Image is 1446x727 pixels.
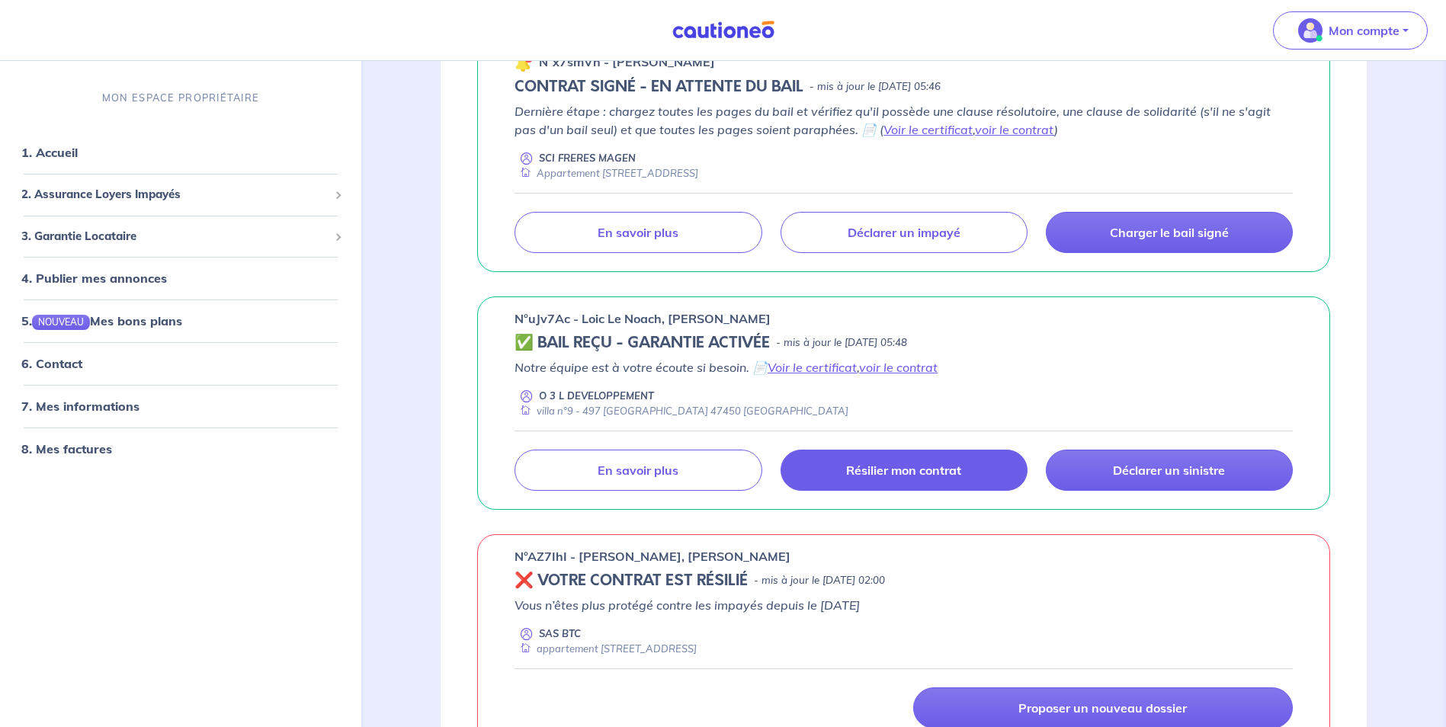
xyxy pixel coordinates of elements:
[21,314,182,329] a: 5.NOUVEAUMes bons plans
[1329,21,1400,40] p: Mon compte
[883,122,973,137] a: Voir le certificat
[848,225,960,240] p: Déclarer un impayé
[781,450,1028,491] a: Résilier mon contrat
[515,78,803,96] h5: CONTRAT SIGNÉ - EN ATTENTE DU BAIL
[6,434,355,465] div: 8. Mes factures
[102,91,259,105] p: MON ESPACE PROPRIÉTAIRE
[21,442,112,457] a: 8. Mes factures
[598,225,678,240] p: En savoir plus
[539,151,636,165] p: SCI FRERES MAGEN
[776,335,907,351] p: - mis à jour le [DATE] 05:48
[21,399,139,415] a: 7. Mes informations
[21,357,82,372] a: 6. Contact
[598,463,678,478] p: En savoir plus
[515,642,697,656] div: appartement [STREET_ADDRESS]
[515,102,1293,139] p: Dernière étape : chargez toutes les pages du bail et vérifiez qu'il possède une clause résolutoir...
[515,572,1293,590] div: state: REVOKED, Context: NEW,MAYBE-CERTIFICATE,RELATIONSHIP,LESSOR-DOCUMENTS
[515,212,761,253] a: En savoir plus
[1046,450,1293,491] a: Déclarer un sinistre
[846,463,961,478] p: Résilier mon contrat
[539,389,654,403] p: O 3 L DEVELOPPEMENT
[1298,18,1323,43] img: illu_account_valid_menu.svg
[1018,700,1187,716] p: Proposer un nouveau dossier
[539,53,715,71] p: n°x7smVh - [PERSON_NAME]
[21,271,167,287] a: 4. Publier mes annonces
[21,228,329,245] span: 3. Garantie Locataire
[515,358,1293,376] p: Notre équipe est à votre écoute si besoin. 📄 ,
[21,187,329,204] span: 2. Assurance Loyers Impayés
[515,53,533,72] img: 🔔
[768,360,857,375] a: Voir le certificat
[515,334,1293,352] div: state: CONTRACT-VALIDATED, Context: NEW,MAYBE-CERTIFICATE,RELATIONSHIP,LESSOR-DOCUMENTS
[1273,11,1428,50] button: illu_account_valid_menu.svgMon compte
[1046,212,1293,253] a: Charger le bail signé
[666,21,781,40] img: Cautioneo
[6,392,355,422] div: 7. Mes informations
[515,404,848,418] div: villa n°9 - 497 [GEOGRAPHIC_DATA] 47450 [GEOGRAPHIC_DATA]
[6,222,355,251] div: 3. Garantie Locataire
[6,306,355,337] div: 5.NOUVEAUMes bons plans
[21,146,78,161] a: 1. Accueil
[6,264,355,294] div: 4. Publier mes annonces
[515,596,1293,614] p: Vous n’êtes plus protégé contre les impayés depuis le [DATE]
[515,309,771,328] p: n°uJv7Ac - Loic Le Noach, [PERSON_NAME]
[1113,463,1225,478] p: Déclarer un sinistre
[975,122,1054,137] a: voir le contrat
[6,181,355,210] div: 2. Assurance Loyers Impayés
[781,212,1028,253] a: Déclarer un impayé
[515,166,698,181] div: Appartement [STREET_ADDRESS]
[515,334,770,352] h5: ✅ BAIL REÇU - GARANTIE ACTIVÉE
[1110,225,1229,240] p: Charger le bail signé
[515,547,790,565] p: n°AZ7IhI - [PERSON_NAME], [PERSON_NAME]
[539,626,581,641] p: SAS BTC
[859,360,938,375] a: voir le contrat
[515,78,1293,96] div: state: CONTRACT-SIGNED, Context: NEW,CHOOSE-CERTIFICATE,ALONE,LESSOR-DOCUMENTS
[6,349,355,380] div: 6. Contact
[515,572,748,590] h5: ❌ VOTRE CONTRAT EST RÉSILIÉ
[515,450,761,491] a: En savoir plus
[810,79,941,94] p: - mis à jour le [DATE] 05:46
[754,573,885,588] p: - mis à jour le [DATE] 02:00
[6,138,355,168] div: 1. Accueil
